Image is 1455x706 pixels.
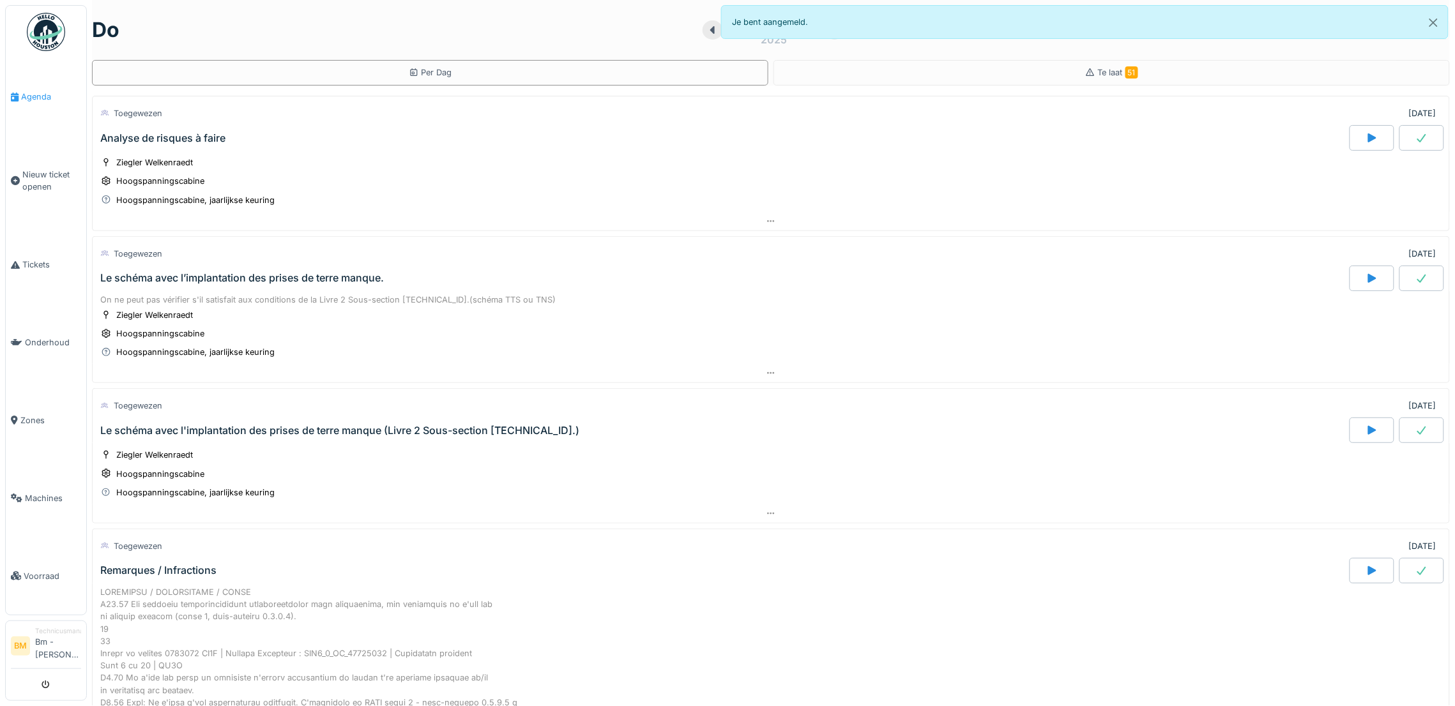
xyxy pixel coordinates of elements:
[24,570,81,582] span: Voorraad
[35,626,81,666] li: Bm - [PERSON_NAME]
[116,309,193,321] div: Ziegler Welkenraedt
[1409,107,1436,119] div: [DATE]
[409,66,452,79] div: Per Dag
[35,626,81,636] div: Technicusmanager
[116,486,275,499] div: Hoogspanningscabine, jaarlijkse keuring
[92,18,119,42] h1: do
[6,382,86,460] a: Zones
[114,248,162,260] div: Toegewezen
[11,626,81,669] a: BM TechnicusmanagerBm - [PERSON_NAME]
[100,564,217,576] div: Remarques / Infractions
[100,132,225,144] div: Analyse de risques à faire
[6,226,86,304] a: Tickets
[6,136,86,226] a: Nieuw ticket openen
[114,540,162,552] div: Toegewezen
[6,537,86,615] a: Voorraad
[6,304,86,382] a: Onderhoud
[6,459,86,537] a: Machines
[116,346,275,358] div: Hoogspanningscabine, jaarlijkse keuring
[114,107,162,119] div: Toegewezen
[20,414,81,426] span: Zones
[116,468,204,480] div: Hoogspanningscabine
[116,156,193,169] div: Ziegler Welkenraedt
[1419,6,1448,40] button: Close
[21,91,81,103] span: Agenda
[1098,68,1138,77] span: Te laat
[721,5,1449,39] div: Je bent aangemeld.
[100,424,579,437] div: Le schéma avec l'implantation des prises de terre manque (Livre 2 Sous-section [TECHNICAL_ID].)
[22,169,81,193] span: Nieuw ticket openen
[114,400,162,412] div: Toegewezen
[11,636,30,656] li: BM
[100,294,1442,306] div: On ne peut pas vérifier s'il satisfait aux conditions de la Livre 2 Sous-section [TECHNICAL_ID].(...
[1409,540,1436,552] div: [DATE]
[116,194,275,206] div: Hoogspanningscabine, jaarlijkse keuring
[1409,400,1436,412] div: [DATE]
[116,449,193,461] div: Ziegler Welkenraedt
[116,175,204,187] div: Hoogspanningscabine
[22,259,81,271] span: Tickets
[27,13,65,51] img: Badge_color-CXgf-gQk.svg
[100,272,384,284] div: Le schéma avec l’implantation des prises de terre manque.
[761,32,787,47] div: 2025
[116,327,204,340] div: Hoogspanningscabine
[1125,66,1138,79] span: 51
[25,336,81,349] span: Onderhoud
[25,492,81,504] span: Machines
[6,58,86,136] a: Agenda
[1409,248,1436,260] div: [DATE]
